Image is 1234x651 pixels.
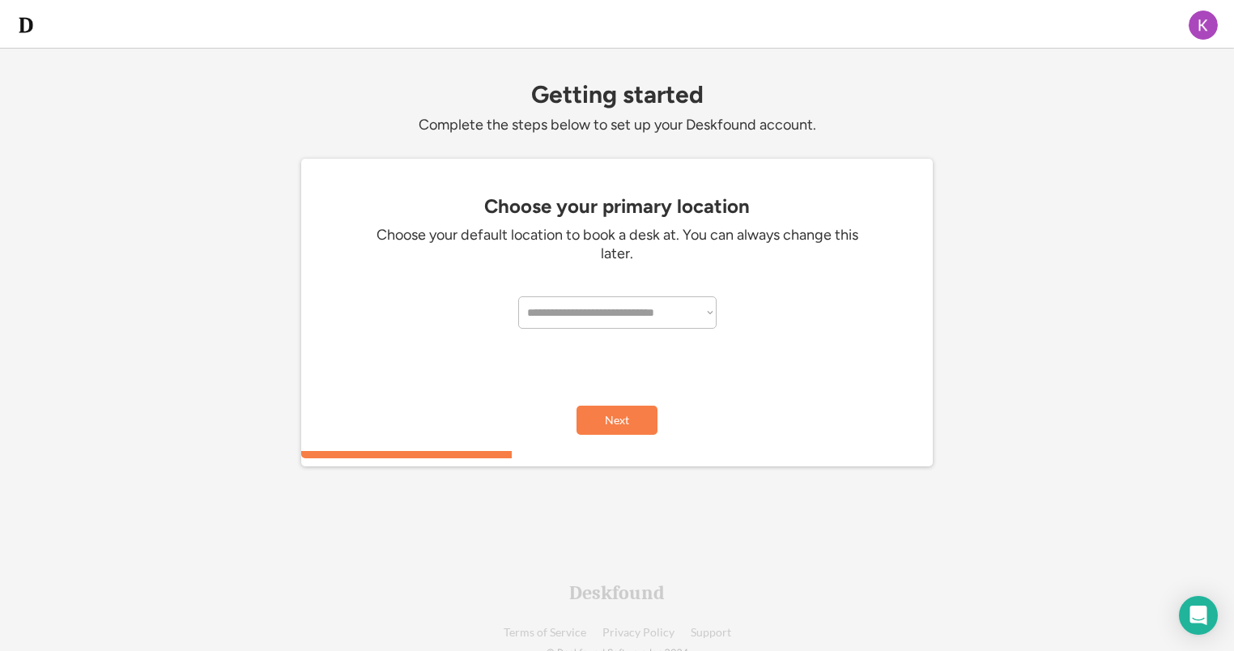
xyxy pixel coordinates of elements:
[577,406,657,435] button: Next
[1179,596,1218,635] div: Open Intercom Messenger
[602,627,674,639] a: Privacy Policy
[309,195,925,218] div: Choose your primary location
[504,627,586,639] a: Terms of Service
[16,15,36,35] img: d-whitebg.png
[374,226,860,264] div: Choose your default location to book a desk at. You can always change this later.
[304,451,936,458] div: 33.3333333333333%
[1189,11,1218,40] img: ACg8ocJqg1SJRWDSEBsXgQJyxOJBuaz6sRAEziwF00OQeR70ZwmLhA=s96-c
[301,116,933,134] div: Complete the steps below to set up your Deskfound account.
[301,81,933,108] div: Getting started
[691,627,731,639] a: Support
[569,583,665,602] div: Deskfound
